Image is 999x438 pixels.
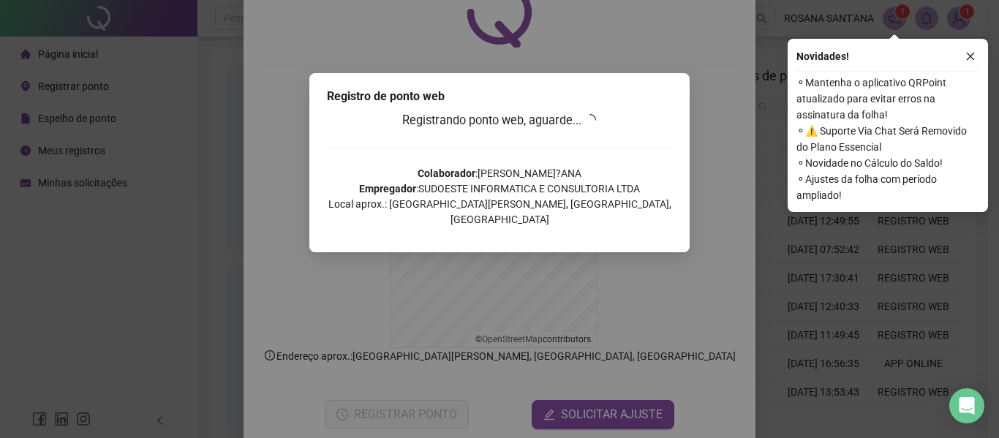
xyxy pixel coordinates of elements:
span: ⚬ Mantenha o aplicativo QRPoint atualizado para evitar erros na assinatura da folha! [796,75,979,123]
div: Open Intercom Messenger [949,388,984,423]
h3: Registrando ponto web, aguarde... [327,111,672,130]
span: ⚬ Ajustes da folha com período ampliado! [796,171,979,203]
strong: Colaborador [418,167,475,179]
span: loading [584,113,597,127]
strong: Empregador [359,183,416,195]
span: ⚬ Novidade no Cálculo do Saldo! [796,155,979,171]
span: ⚬ ⚠️ Suporte Via Chat Será Removido do Plano Essencial [796,123,979,155]
div: Registro de ponto web [327,88,672,105]
span: Novidades ! [796,48,849,64]
p: : [PERSON_NAME]?ANA : SUDOESTE INFORMATICA E CONSULTORIA LTDA Local aprox.: [GEOGRAPHIC_DATA][PER... [327,166,672,227]
span: close [965,51,976,61]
